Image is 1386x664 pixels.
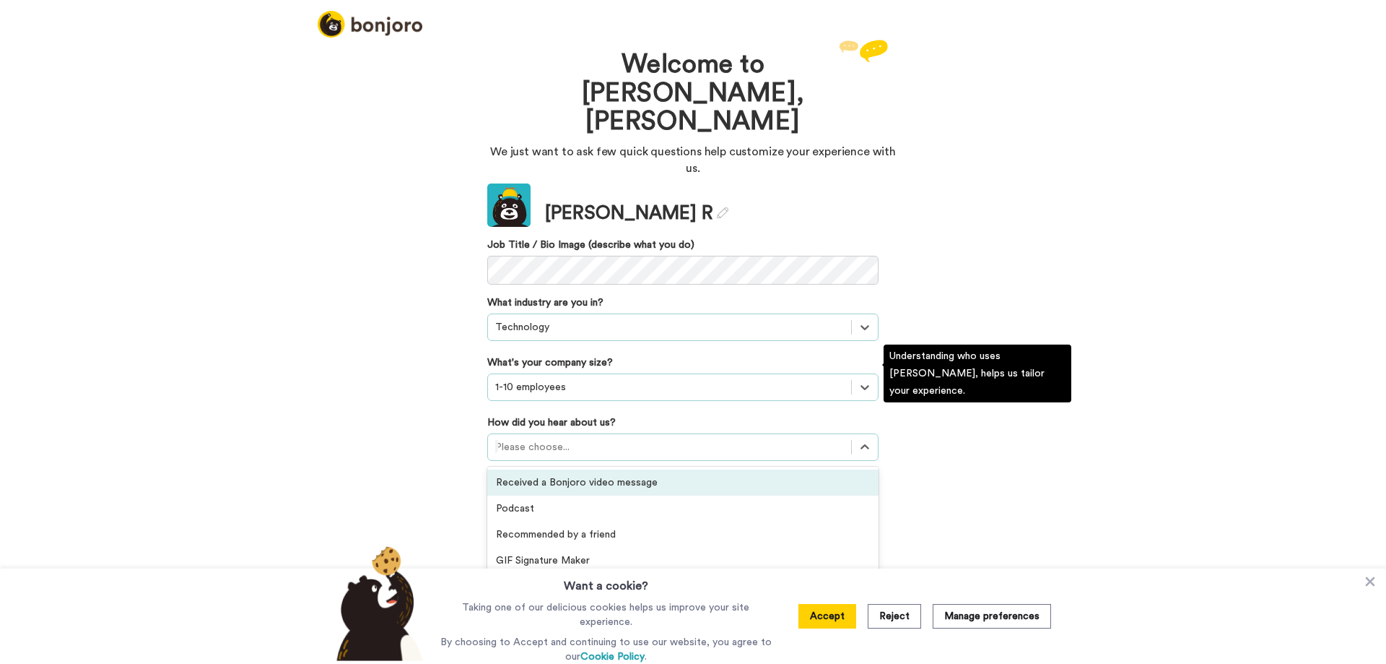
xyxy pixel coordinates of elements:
[545,200,728,227] div: [PERSON_NAME] R
[437,635,775,664] p: By choosing to Accept and continuing to use our website, you agree to our .
[437,600,775,629] p: Taking one of our delicious cookies helps us improve your site experience.
[487,415,616,430] label: How did you hear about us?
[487,296,603,310] label: What industry are you in?
[933,604,1051,629] button: Manage preferences
[798,604,856,629] button: Accept
[487,470,879,496] div: Received a Bonjoro video message
[487,144,899,177] p: We just want to ask few quick questions help customize your experience with us.
[487,238,879,252] label: Job Title / Bio Image (describe what you do)
[487,496,879,522] div: Podcast
[487,522,879,548] div: Recommended by a friend
[318,11,422,38] img: logo_full.png
[884,345,1071,402] div: Understanding who uses [PERSON_NAME], helps us tailor your experience.
[580,652,645,662] a: Cookie Policy
[868,604,921,629] button: Reject
[564,569,648,595] h3: Want a cookie?
[323,546,430,661] img: bear-with-cookie.png
[839,40,888,62] img: reply.svg
[487,548,879,574] div: GIF Signature Maker
[531,51,855,137] h1: Welcome to [PERSON_NAME], [PERSON_NAME]
[487,355,613,370] label: What's your company size?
